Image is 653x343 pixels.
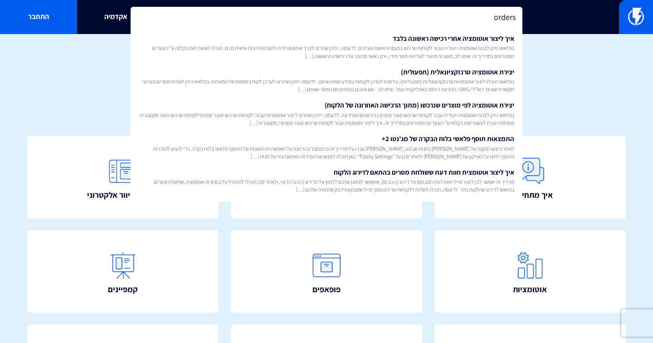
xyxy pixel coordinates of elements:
[231,230,422,312] a: פופאפים
[312,284,341,295] span: פופאפים
[131,7,522,28] input: חיפוש מהיר...
[27,230,219,312] a: קמפיינים
[139,111,514,127] span: בפלאשי ניתן לבנות אוטומציה ייעודית עבור לקוחות שרכשו מוצר מסוים ברכישתם האחרונה. לדוגמה, ייתכן שת...
[135,97,518,130] a: יצירת אוטומציה לפי מוצרים שנרכשו (מתוך הרכישה האחרונה של הלקוח)בפלאשי ניתן לבנות אוטומציה ייעודית...
[27,136,219,218] a: תבניות דיוור אלקטרוני
[139,44,514,59] span: בפלאשי ניתן לבנות אוטומציה ייעודית עבור לקוחות שרכשו בפעם הראשונה אצלכם. לדוגמה, ייתכן שתרצו לברך...
[434,230,626,312] a: אוטומציות
[139,178,514,193] span: מדריך זה יאפשר לכן ליצור מייל חוות דעת המבוסס על דירוג (כוכבים), שיאפשר לנמען שלכם ללחוץ על הדירו...
[513,284,547,295] span: אוטומציות
[135,64,518,97] a: יצירת אוטומציה טרנזקציונאלית (תפעולית)בפלאשי תוכלו ליצור אוטומציות טרנזקציונאליות (תפעוליות), על ...
[14,48,639,66] h1: איך אפשר לעזור?
[135,130,518,164] a: התמצאות תוסף פלאשי בלוח הבקרה של מג’נטו 2+לאחר ביצוע התקנה של [PERSON_NAME] בחנות מג’נטו, [PERSON...
[87,189,159,201] span: תבניות דיוור אלקטרוני
[434,136,626,218] a: איך מתחילים?
[139,145,514,160] span: לאחר ביצוע התקנה של [PERSON_NAME] בחנות מג’נטו, [PERSON_NAME] עברו על מדריך זה בו מוסבר בהרחבה על...
[135,30,518,64] a: איך ליצור אוטומציה אחרי רכישה ראשונה בלבדבפלאשי ניתן לבנות אוטומציה ייעודית עבור לקוחות שרכשו בפע...
[135,164,518,197] a: איך ליצור אוטומצית חוות דעת ששולחת מסרים בהתאם לדירוג הלקוחמדריך זה יאפשר לכן ליצור מייל חוות דעת...
[139,78,514,93] span: בפלאשי תוכלו ליצור אוטומציות טרנזקציונאליות (תפעוליות), על מנת לעדכן לקוחות במידע שאינו שיווקי. ל...
[507,189,553,201] span: איך מתחילים?
[108,284,138,295] span: קמפיינים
